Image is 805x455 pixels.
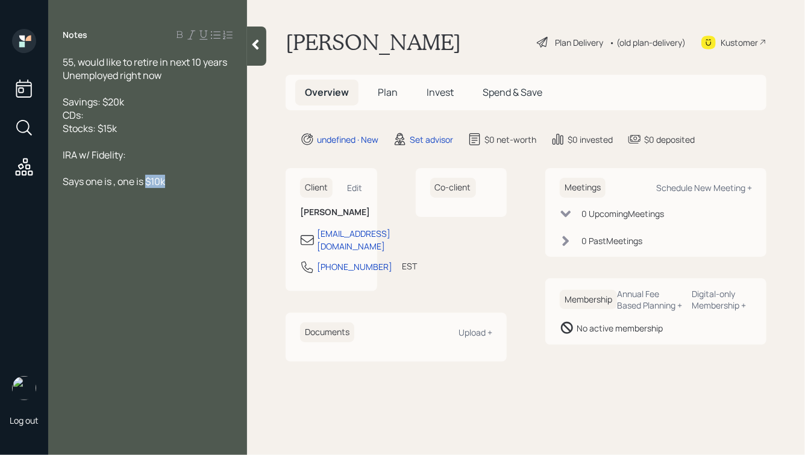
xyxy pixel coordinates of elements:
[402,260,417,272] div: EST
[410,133,453,146] div: Set advisor
[63,148,126,162] span: IRA w/ Fidelity:
[317,133,378,146] div: undefined · New
[63,29,87,41] label: Notes
[63,69,161,82] span: Unemployed right now
[63,55,227,69] span: 55, would like to retire in next 10 years
[692,288,752,311] div: Digital-only Membership +
[644,133,695,146] div: $0 deposited
[63,108,84,122] span: CDs:
[617,288,683,311] div: Annual Fee Based Planning +
[560,178,606,198] h6: Meetings
[484,133,536,146] div: $0 net-worth
[10,415,39,426] div: Log out
[581,207,664,220] div: 0 Upcoming Meeting s
[305,86,349,99] span: Overview
[300,178,333,198] h6: Client
[577,322,663,334] div: No active membership
[12,376,36,400] img: hunter_neumayer.jpg
[300,322,354,342] h6: Documents
[721,36,758,49] div: Kustomer
[427,86,454,99] span: Invest
[348,182,363,193] div: Edit
[555,36,603,49] div: Plan Delivery
[568,133,613,146] div: $0 invested
[378,86,398,99] span: Plan
[317,227,390,253] div: [EMAIL_ADDRESS][DOMAIN_NAME]
[317,260,392,273] div: [PHONE_NUMBER]
[430,178,476,198] h6: Co-client
[459,327,492,338] div: Upload +
[483,86,542,99] span: Spend & Save
[300,207,363,218] h6: [PERSON_NAME]
[286,29,461,55] h1: [PERSON_NAME]
[560,290,617,310] h6: Membership
[63,95,124,108] span: Savings: $20k
[63,175,165,188] span: Says one is , one is $10k
[609,36,686,49] div: • (old plan-delivery)
[656,182,752,193] div: Schedule New Meeting +
[63,122,117,135] span: Stocks: $15k
[581,234,642,247] div: 0 Past Meeting s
